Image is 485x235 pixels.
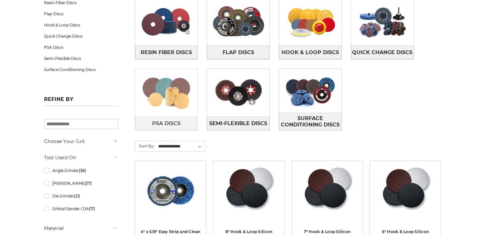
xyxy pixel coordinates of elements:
[279,113,342,130] a: Surface Conditioning Discs
[207,117,269,130] a: Semi-Flexible Discs
[44,31,118,42] a: Quick Change Discs
[141,47,192,58] span: Resin Fiber Discs
[85,181,92,186] span: (17)
[282,47,339,58] span: Hook & Loop Discs
[44,8,118,19] a: Flap Discs
[44,203,118,214] a: Orbital Sander / DA
[135,46,198,59] a: Resin Fiber Discs
[44,165,118,176] a: Angle Grinder
[296,165,358,227] a: Silicon Carbide 7" Hook & Loop Edger Discs
[44,42,118,53] a: PSA Discs
[74,194,80,198] span: (21)
[351,46,414,59] a: Quick Change Discs
[157,142,205,151] select: Sort By:
[78,168,86,173] span: (38)
[44,190,118,202] a: Die Grinder
[145,165,196,216] img: 4" x 5/8" easy strip and clean discs
[374,165,436,227] a: Silicon Carbide 6" Hook & Loop Edger Discs
[44,96,118,106] h5: Refine by
[152,118,180,129] span: PSA Discs
[207,46,269,59] a: Flap Discs
[44,19,118,31] a: Hook & Loop Discs
[279,69,342,113] img: Surface Conditioning Discs
[135,117,198,130] a: PSA Discs
[44,53,118,64] a: Semi-Flexible Discs
[89,206,95,211] span: (17)
[223,165,275,216] img: Silicon Carbide 8" Hook & Loop Edger Discs
[352,47,412,58] span: Quick Change Discs
[44,64,118,75] a: Surface Conditioning Discs
[223,47,254,58] span: Flap Discs
[140,165,202,227] a: 4" x 5/8" easy strip and clean discs
[44,224,118,232] h5: Material
[279,46,342,59] a: Hook & Loop Discs
[135,71,198,115] img: PSA Discs
[207,71,269,115] img: Semi-Flexible Discs
[379,165,431,216] img: Silicon Carbide 6" Hook & Loop Edger Discs
[44,154,118,161] h5: Tool Used On
[209,118,267,129] span: Semi-Flexible Discs
[301,165,353,216] img: Silicon Carbide 7" Hook & Loop Edger Discs
[135,141,154,151] label: Sort By:
[218,165,280,227] a: Silicon Carbide 8" Hook & Loop Edger Discs
[44,178,118,189] a: [PERSON_NAME]
[44,138,118,145] h5: Choose Your Grit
